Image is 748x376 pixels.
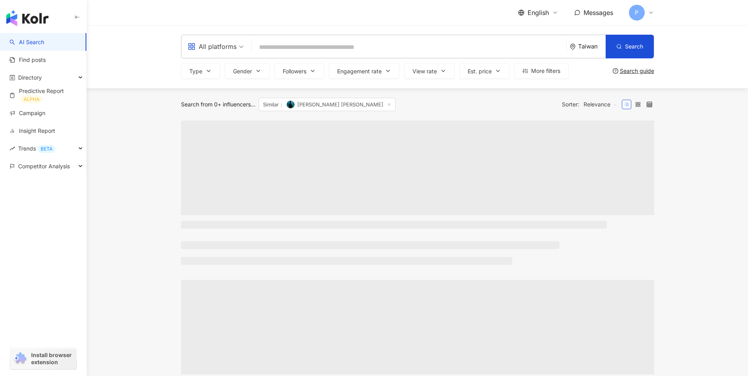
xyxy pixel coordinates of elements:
[9,56,46,64] a: Find posts
[570,44,576,50] span: environment
[188,43,196,50] span: appstore
[468,68,492,74] span: Est. price
[562,98,622,111] div: Sorter:
[181,63,220,79] button: Type
[625,43,643,50] span: Search
[31,352,74,366] span: Install browser extension
[225,63,270,79] button: Gender
[18,140,56,157] span: Trends
[329,63,399,79] button: Engagement rate
[6,10,48,26] img: logo
[459,63,509,79] button: Est. price
[37,145,56,153] div: BETA
[606,35,654,58] button: Search
[263,100,284,109] span: Similar：
[283,68,306,74] span: Followers
[584,98,617,111] span: Relevance
[531,68,560,74] span: More filters
[181,101,256,108] div: Search from 0+ influencers...
[9,127,55,135] a: Insight Report
[18,157,70,175] span: Competitor Analysis
[578,43,606,50] div: Taiwan
[259,98,395,111] span: [PERSON_NAME] [PERSON_NAME]
[188,40,237,53] div: All platforms
[404,63,455,79] button: View rate
[514,63,569,79] button: More filters
[412,68,437,74] span: View rate
[9,109,45,117] a: Campaign
[620,68,654,74] div: Search guide
[10,348,76,369] a: chrome extensionInstall browser extension
[9,87,80,103] a: Predictive ReportALPHA
[584,9,613,17] span: Messages
[274,63,324,79] button: Followers
[287,101,295,108] img: KOL Avatar
[635,8,638,17] span: P
[613,68,618,74] span: question-circle
[233,68,252,74] span: Gender
[13,352,28,365] img: chrome extension
[18,69,42,86] span: Directory
[189,68,202,74] span: Type
[9,146,15,151] span: rise
[528,8,549,17] span: English
[9,38,44,46] a: searchAI Search
[337,68,382,74] span: Engagement rate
